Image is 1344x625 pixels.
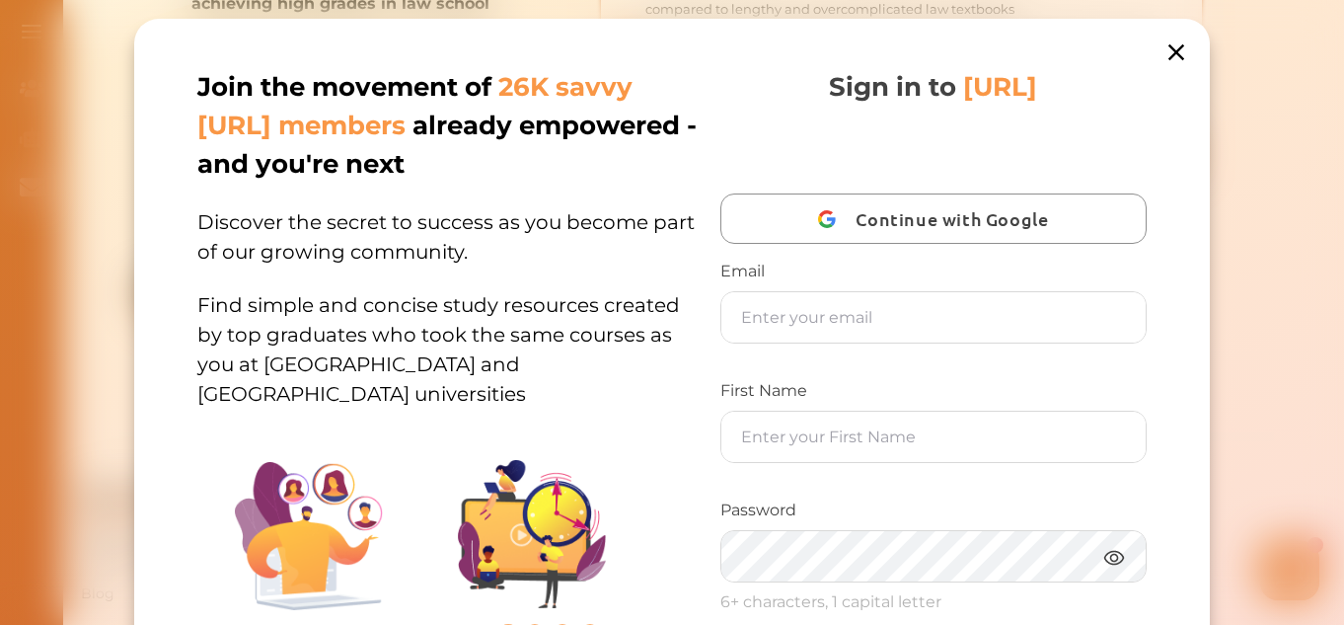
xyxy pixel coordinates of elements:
[830,68,1038,107] p: Sign in to
[721,292,1145,343] input: Enter your email
[235,462,383,610] img: Illustration.25158f3c.png
[720,499,1146,522] p: Password
[197,184,705,267] p: Discover the secret to success as you become part of our growing community.
[720,260,1146,283] p: Email
[458,460,606,608] img: Group%201403.ccdcecb8.png
[721,412,1145,462] input: Enter your First Name
[964,71,1038,103] span: [URL]
[857,195,1059,242] span: Continue with Google
[720,379,1146,403] p: First Name
[720,590,1146,614] p: 6+ characters, 1 capital letter
[437,1,453,17] i: 1
[1102,545,1126,570] img: eye.3286bcf0.webp
[197,68,701,184] p: Join the movement of already empowered - and you're next
[197,267,705,409] p: Find simple and concise study resources created by top graduates who took the same courses as you...
[720,194,1146,244] button: Continue with Google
